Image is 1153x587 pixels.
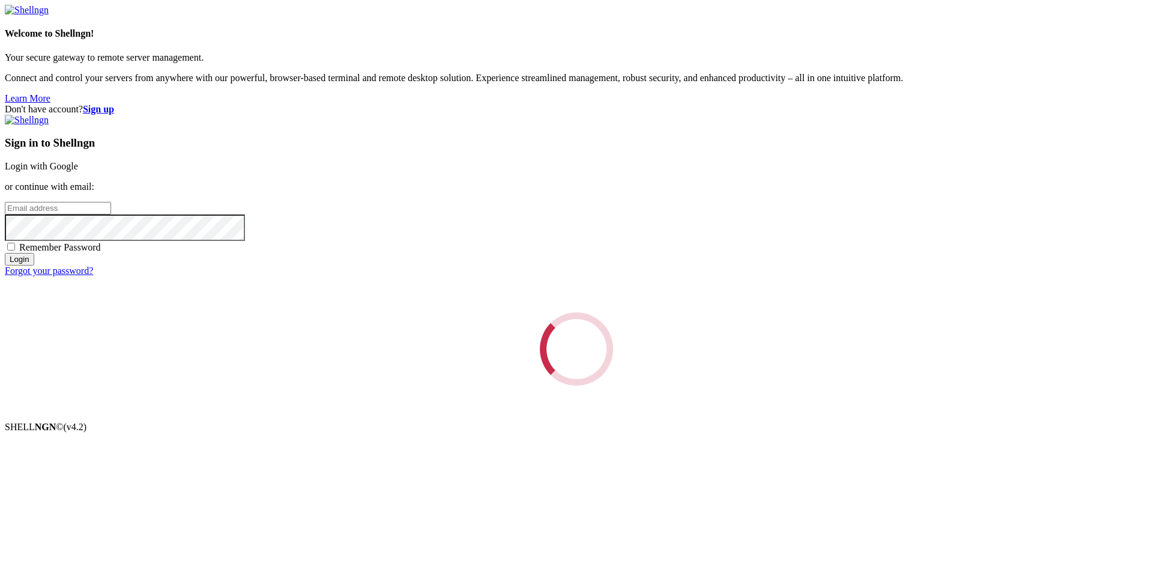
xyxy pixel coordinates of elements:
img: Shellngn [5,5,49,16]
h4: Welcome to Shellngn! [5,28,1148,39]
p: Connect and control your servers from anywhere with our powerful, browser-based terminal and remo... [5,73,1148,84]
a: Login with Google [5,161,78,171]
a: Learn More [5,93,50,103]
input: Remember Password [7,243,15,251]
input: Login [5,253,34,266]
b: NGN [35,422,56,432]
div: Don't have account? [5,104,1148,115]
p: or continue with email: [5,181,1148,192]
img: Shellngn [5,115,49,126]
p: Your secure gateway to remote server management. [5,52,1148,63]
span: 4.2.0 [64,422,87,432]
a: Sign up [83,104,114,114]
input: Email address [5,202,111,214]
span: Remember Password [19,242,101,252]
h3: Sign in to Shellngn [5,136,1148,150]
a: Forgot your password? [5,266,93,276]
span: SHELL © [5,422,86,432]
div: Loading... [538,311,615,388]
